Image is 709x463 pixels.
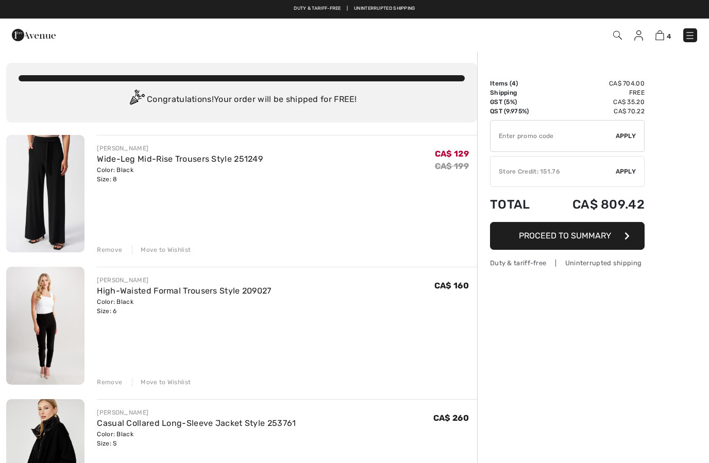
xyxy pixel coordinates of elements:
[97,144,263,153] div: [PERSON_NAME]
[97,154,263,164] a: Wide-Leg Mid-Rise Trousers Style 251249
[97,276,271,285] div: [PERSON_NAME]
[490,187,545,222] td: Total
[616,131,636,141] span: Apply
[634,30,643,41] img: My Info
[97,378,122,387] div: Remove
[97,286,271,296] a: High-Waisted Formal Trousers Style 209027
[6,135,85,252] img: Wide-Leg Mid-Rise Trousers Style 251249
[490,107,545,116] td: QST (9.975%)
[19,90,465,110] div: Congratulations! Your order will be shipped for FREE!
[545,187,645,222] td: CA$ 809.42
[545,88,645,97] td: Free
[545,97,645,107] td: CA$ 35.20
[126,90,147,110] img: Congratulation2.svg
[655,30,664,40] img: Shopping Bag
[490,258,645,268] div: Duty & tariff-free | Uninterrupted shipping
[491,121,616,151] input: Promo code
[519,231,611,241] span: Proceed to Summary
[12,25,56,45] img: 1ère Avenue
[616,167,636,176] span: Apply
[97,408,296,417] div: [PERSON_NAME]
[433,413,469,423] span: CA$ 260
[491,167,616,176] div: Store Credit: 151.76
[490,88,545,97] td: Shipping
[132,378,191,387] div: Move to Wishlist
[97,430,296,448] div: Color: Black Size: S
[6,267,85,384] img: High-Waisted Formal Trousers Style 209027
[435,161,469,171] s: CA$ 199
[12,29,56,39] a: 1ère Avenue
[490,79,545,88] td: Items ( )
[97,297,271,316] div: Color: Black Size: 6
[685,30,695,41] img: Menu
[97,165,263,184] div: Color: Black Size: 8
[667,32,671,40] span: 4
[655,29,671,41] a: 4
[613,31,622,40] img: Search
[512,80,516,87] span: 4
[435,149,469,159] span: CA$ 129
[545,79,645,88] td: CA$ 704.00
[545,107,645,116] td: CA$ 70.22
[97,245,122,254] div: Remove
[132,245,191,254] div: Move to Wishlist
[97,418,296,428] a: Casual Collared Long-Sleeve Jacket Style 253761
[434,281,469,290] span: CA$ 160
[490,222,645,250] button: Proceed to Summary
[490,97,545,107] td: GST (5%)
